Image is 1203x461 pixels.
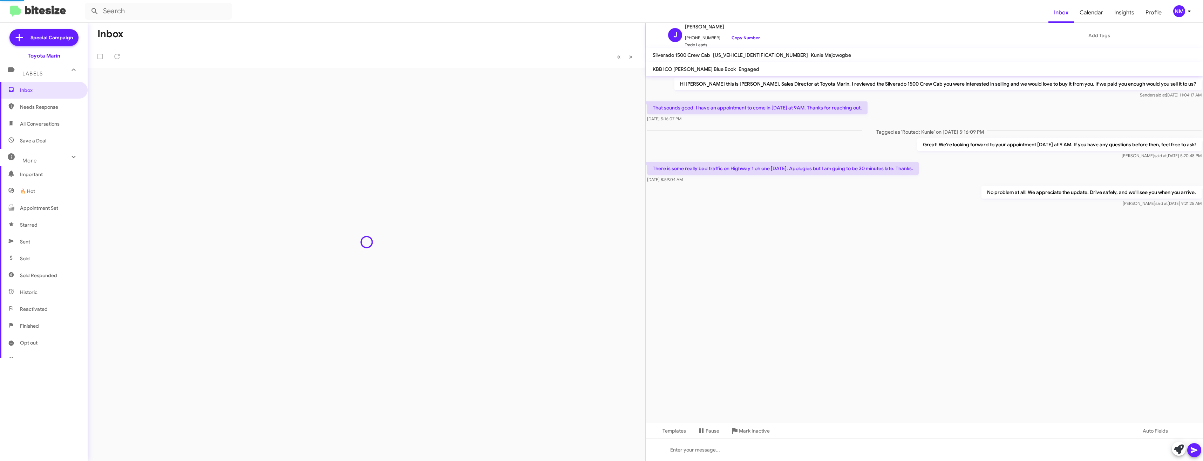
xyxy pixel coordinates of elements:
button: Add Tags [1018,29,1169,42]
span: [DATE] 5:16:07 PM [647,116,681,121]
span: Mark Inactive [739,425,770,437]
div: Toyota Marin [28,52,60,59]
span: Tagged as 'Routed: Kunle' on [DATE] 5:16:09 PM [862,125,987,135]
span: Special Campaign [30,34,73,41]
a: Inbox [1048,2,1074,23]
span: Trade Leads [685,41,760,48]
span: Important [20,171,80,178]
span: Appointment Set [20,205,58,212]
span: [PERSON_NAME] [DATE] 9:21:25 AM [1123,201,1202,206]
span: Add Tags [1088,29,1110,42]
span: [PERSON_NAME] [DATE] 5:20:48 PM [1122,153,1202,158]
span: More [22,158,37,164]
h1: Inbox [97,28,123,40]
span: All Conversations [20,120,60,127]
p: There is some really bad traffic on Highway 1 oh one [DATE]. Apologies but I am going to be 30 mi... [647,162,919,175]
span: Save a Deal [20,137,46,144]
span: Needs Response [20,103,80,111]
nav: Page navigation example [613,49,637,64]
p: Great! We're looking forward to your appointment [DATE] at 9 AM. If you have any questions before... [917,138,1202,151]
button: NM [1167,5,1195,17]
span: J [673,29,677,41]
span: Opt out [20,339,38,346]
span: Starred [20,221,38,228]
button: Pause [692,425,725,437]
span: [PHONE_NUMBER] [685,31,760,41]
input: Search [85,3,232,20]
span: Templates [651,425,686,437]
span: Sold Responded [20,272,57,279]
span: Silverado 1500 Crew Cab [653,52,710,58]
span: Sent [20,238,30,245]
a: Calendar [1074,2,1109,23]
span: Reactivated [20,306,48,313]
span: Pause [706,425,719,437]
p: No problem at all! We appreciate the update. Drive safely, and we'll see you when you arrive. [981,186,1202,199]
span: Paused [20,356,37,363]
span: Sender [DATE] 11:04:17 AM [1140,92,1202,98]
span: said at [1154,92,1166,98]
span: « [617,52,621,61]
a: Copy Number [723,35,760,40]
button: Templates [646,425,692,437]
span: said at [1155,201,1168,206]
span: Kunle Majowogbe [811,52,851,58]
span: Auto Fields [1143,425,1176,437]
div: NM [1173,5,1185,17]
span: Inbox [20,87,80,94]
span: 🔥 Hot [20,188,35,195]
button: Next [625,49,637,64]
span: [DATE] 8:59:04 AM [647,177,683,182]
span: [PERSON_NAME] [685,22,760,31]
span: Labels [22,71,43,77]
span: KBB ICO [PERSON_NAME] Blue Book [653,66,736,72]
span: said at [1154,153,1167,158]
span: Engaged [739,66,759,72]
span: Sold [20,255,30,262]
span: [US_VEHICLE_IDENTIFICATION_NUMBER] [713,52,808,58]
span: Historic [20,289,38,296]
p: Hi [PERSON_NAME] this is [PERSON_NAME], Sales Director at Toyota Marin. I reviewed the Silverado ... [674,78,1202,90]
a: Profile [1140,2,1167,23]
p: That sounds good. I have an appointment to come in [DATE] at 9AM. Thanks for reaching out. [647,101,868,114]
span: Finished [20,322,39,329]
button: Auto Fields [1137,425,1182,437]
a: Insights [1109,2,1140,23]
button: Mark Inactive [725,425,775,437]
span: » [629,52,633,61]
button: Previous [613,49,625,64]
a: Special Campaign [9,29,79,46]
